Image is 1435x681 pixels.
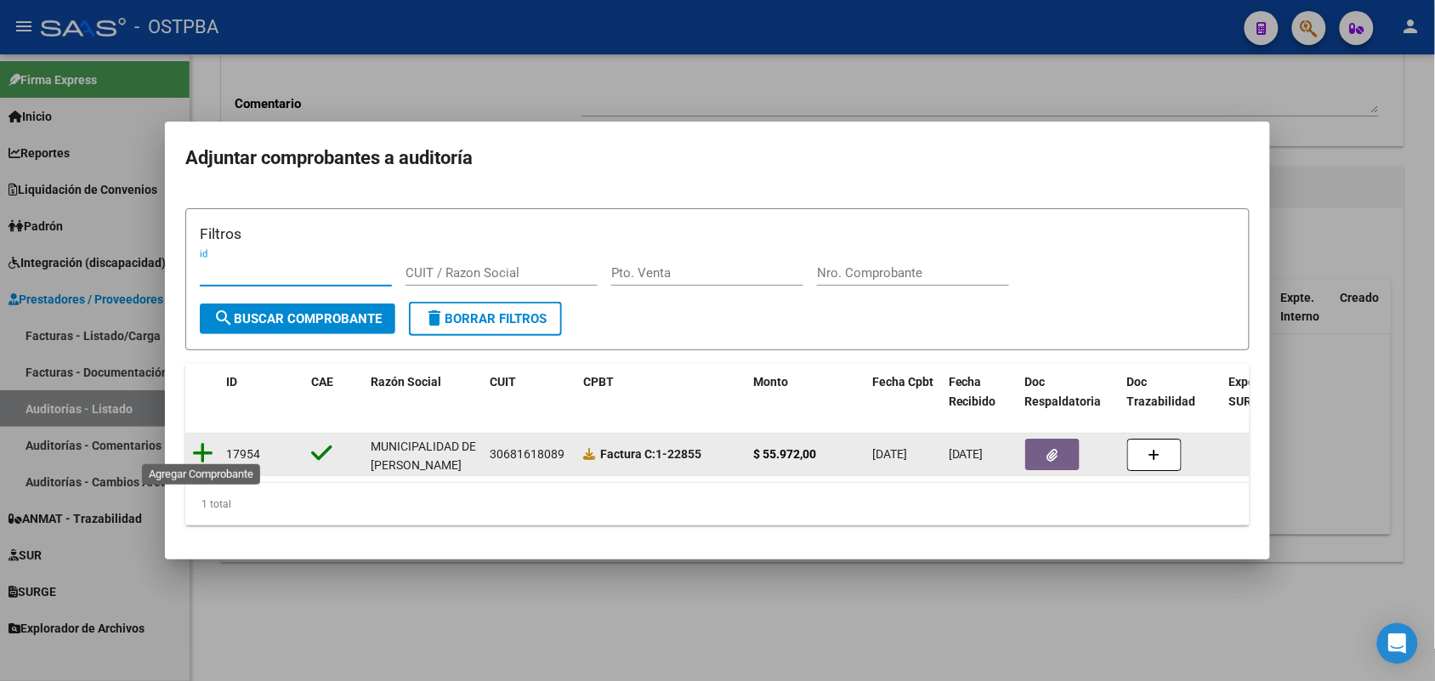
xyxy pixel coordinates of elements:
[219,364,304,420] datatable-header-cell: ID
[1018,364,1120,420] datatable-header-cell: Doc Respaldatoria
[213,311,382,326] span: Buscar Comprobante
[942,364,1018,420] datatable-header-cell: Fecha Recibido
[865,364,942,420] datatable-header-cell: Fecha Cpbt
[200,304,395,334] button: Buscar Comprobante
[949,375,996,408] span: Fecha Recibido
[576,364,746,420] datatable-header-cell: CPBT
[424,308,445,328] mat-icon: delete
[371,437,476,476] div: MUNICIPALIDAD DE [PERSON_NAME]
[600,447,701,461] strong: 1-22855
[185,483,1250,525] div: 1 total
[409,302,562,336] button: Borrar Filtros
[490,375,516,389] span: CUIT
[1222,364,1316,420] datatable-header-cell: Expediente SUR Asociado
[200,223,1235,245] h3: Filtros
[226,375,237,389] span: ID
[311,375,333,389] span: CAE
[949,447,984,461] span: [DATE]
[304,364,364,420] datatable-header-cell: CAE
[872,375,933,389] span: Fecha Cpbt
[872,447,907,461] span: [DATE]
[226,447,260,461] span: 17954
[1120,364,1222,420] datatable-header-cell: Doc Trazabilidad
[746,364,865,420] datatable-header-cell: Monto
[483,364,576,420] datatable-header-cell: CUIT
[185,142,1250,174] h2: Adjuntar comprobantes a auditoría
[213,308,234,328] mat-icon: search
[583,375,614,389] span: CPBT
[1229,375,1305,408] span: Expediente SUR Asociado
[1377,623,1418,664] div: Open Intercom Messenger
[600,447,655,461] span: Factura C:
[753,447,816,461] strong: $ 55.972,00
[1127,375,1196,408] span: Doc Trazabilidad
[490,447,564,461] span: 30681618089
[753,375,788,389] span: Monto
[1025,375,1102,408] span: Doc Respaldatoria
[364,364,483,420] datatable-header-cell: Razón Social
[371,375,441,389] span: Razón Social
[424,311,547,326] span: Borrar Filtros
